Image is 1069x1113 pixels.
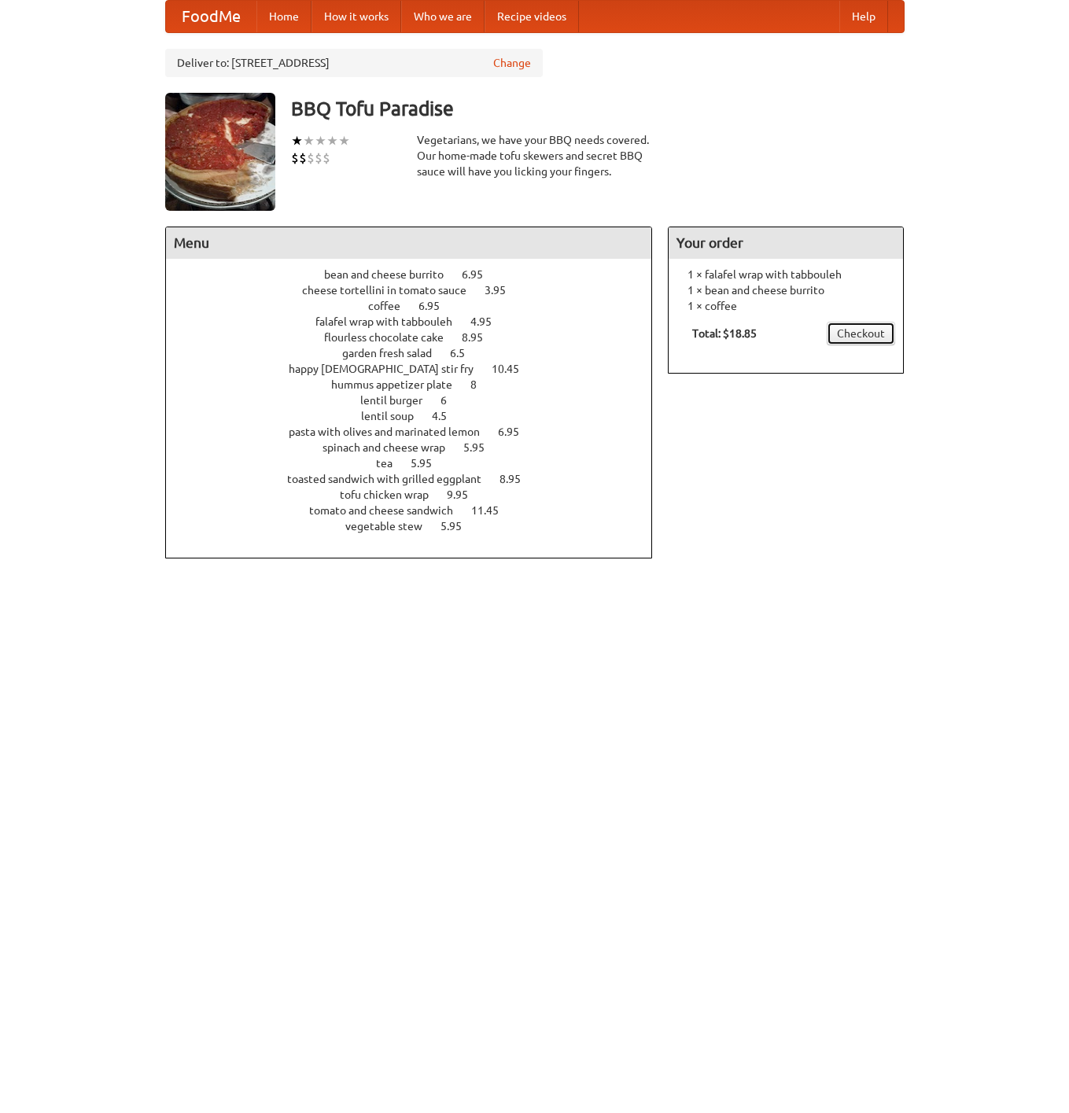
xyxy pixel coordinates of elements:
[470,315,507,328] span: 4.95
[338,132,350,149] li: ★
[302,284,535,297] a: cheese tortellini in tomato sauce 3.95
[493,55,531,71] a: Change
[368,300,416,312] span: coffee
[289,363,489,375] span: happy [DEMOGRAPHIC_DATA] stir fry
[289,426,496,438] span: pasta with olives and marinated lemon
[462,331,499,344] span: 8.95
[342,347,448,359] span: garden fresh salad
[323,149,330,167] li: $
[302,284,482,297] span: cheese tortellini in tomato sauce
[165,49,543,77] div: Deliver to: [STREET_ADDRESS]
[315,132,326,149] li: ★
[166,1,256,32] a: FoodMe
[498,426,535,438] span: 6.95
[499,473,536,485] span: 8.95
[441,520,477,533] span: 5.95
[368,300,469,312] a: coffee 6.95
[324,331,512,344] a: flourless chocolate cake 8.95
[411,457,448,470] span: 5.95
[323,441,514,454] a: spinach and cheese wrap 5.95
[307,149,315,167] li: $
[417,132,653,179] div: Vegetarians, we have your BBQ needs covered. Our home-made tofu skewers and secret BBQ sauce will...
[309,504,469,517] span: tomato and cheese sandwich
[324,331,459,344] span: flourless chocolate cake
[165,93,275,211] img: angular.jpg
[291,132,303,149] li: ★
[676,267,895,282] li: 1 × falafel wrap with tabbouleh
[299,149,307,167] li: $
[291,149,299,167] li: $
[432,410,463,422] span: 4.5
[324,268,512,281] a: bean and cheese burrito 6.95
[470,378,492,391] span: 8
[331,378,468,391] span: hummus appetizer plate
[291,93,905,124] h3: BBQ Tofu Paradise
[463,441,500,454] span: 5.95
[315,315,521,328] a: falafel wrap with tabbouleh 4.95
[331,378,506,391] a: hummus appetizer plate 8
[166,227,652,259] h4: Menu
[289,426,548,438] a: pasta with olives and marinated lemon 6.95
[324,268,459,281] span: bean and cheese burrito
[376,457,461,470] a: tea 5.95
[485,284,522,297] span: 3.95
[361,410,429,422] span: lentil soup
[376,457,408,470] span: tea
[692,327,757,340] b: Total: $18.85
[450,347,481,359] span: 6.5
[360,394,438,407] span: lentil burger
[676,282,895,298] li: 1 × bean and cheese burrito
[315,315,468,328] span: falafel wrap with tabbouleh
[326,132,338,149] li: ★
[360,394,476,407] a: lentil burger 6
[492,363,535,375] span: 10.45
[418,300,455,312] span: 6.95
[289,363,548,375] a: happy [DEMOGRAPHIC_DATA] stir fry 10.45
[447,488,484,501] span: 9.95
[323,441,461,454] span: spinach and cheese wrap
[827,322,895,345] a: Checkout
[345,520,438,533] span: vegetable stew
[471,504,514,517] span: 11.45
[676,298,895,314] li: 1 × coffee
[287,473,497,485] span: toasted sandwich with grilled eggplant
[669,227,903,259] h4: Your order
[256,1,311,32] a: Home
[303,132,315,149] li: ★
[287,473,550,485] a: toasted sandwich with grilled eggplant 8.95
[485,1,579,32] a: Recipe videos
[340,488,497,501] a: tofu chicken wrap 9.95
[311,1,401,32] a: How it works
[361,410,476,422] a: lentil soup 4.5
[309,504,528,517] a: tomato and cheese sandwich 11.45
[401,1,485,32] a: Who we are
[345,520,491,533] a: vegetable stew 5.95
[441,394,463,407] span: 6
[315,149,323,167] li: $
[340,488,444,501] span: tofu chicken wrap
[462,268,499,281] span: 6.95
[342,347,494,359] a: garden fresh salad 6.5
[839,1,888,32] a: Help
